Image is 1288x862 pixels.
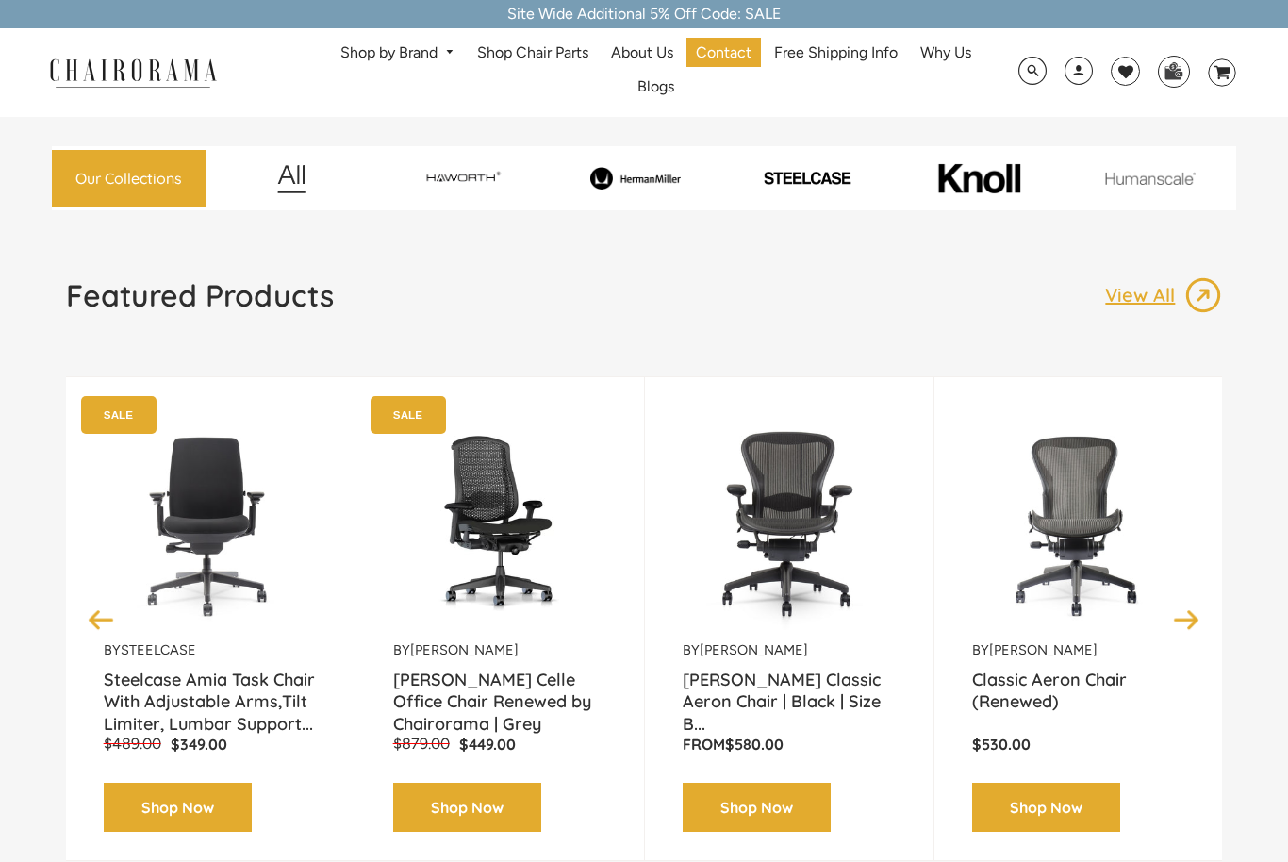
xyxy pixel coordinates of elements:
p: From [683,735,896,754]
a: Free Shipping Info [765,38,907,67]
p: by [972,641,1185,659]
h1: Featured Products [66,276,334,314]
a: Shop by Brand [331,39,464,68]
a: Shop Now [972,783,1120,833]
p: by [104,641,317,659]
span: Shop Chair Parts [477,43,588,63]
a: Shop Now [683,783,831,833]
img: image_13.png [1184,276,1222,314]
a: Steelcase Amia Task Chair With Adjustable Arms,Tilt Limiter, Lumbar Support... [104,669,317,716]
span: About Us [611,43,673,63]
img: chairorama [39,56,227,89]
span: Blogs [637,77,674,97]
a: Blogs [628,73,684,102]
nav: DesktopNavigation [307,38,1005,108]
img: image_12.png [239,164,344,193]
button: Next [1170,603,1203,636]
img: WhatsApp_Image_2024-07-12_at_16.23.01.webp [1159,57,1188,85]
img: Amia Chair by chairorama.com [104,406,317,641]
a: Contact [686,38,761,67]
img: PHOTO-2024-07-09-00-53-10-removebg-preview.png [724,170,890,187]
span: $489.00 [104,735,161,753]
a: [PERSON_NAME] [700,641,808,658]
img: image_7_14f0750b-d084-457f-979a-a1ab9f6582c4.png [380,162,546,194]
span: Free Shipping Info [774,43,898,63]
a: Our Collections [52,150,206,207]
a: About Us [602,38,683,67]
img: image_8_173eb7e0-7579-41b4-bc8e-4ba0b8ba93e8.png [553,167,718,190]
a: Shop Now [393,783,541,833]
a: Herman Miller Celle Office Chair Renewed by Chairorama | Grey - chairorama Herman Miller Celle Of... [393,406,606,641]
button: Previous [85,603,118,636]
a: Featured Products [66,276,334,329]
a: Shop Chair Parts [468,38,598,67]
img: Herman Miller Classic Aeron Chair | Black | Size B (Renewed) - chairorama [683,406,896,641]
img: Herman Miller Celle Office Chair Renewed by Chairorama | Grey - chairorama [393,406,606,641]
a: Amia Chair by chairorama.com Renewed Amia Chair chairorama.com [104,406,317,641]
span: $879.00 [393,735,450,753]
a: Steelcase [121,641,196,658]
p: by [393,641,606,659]
span: Why Us [920,43,971,63]
img: image_11.png [1067,172,1233,185]
span: $449.00 [459,735,516,754]
a: Shop Now [104,783,252,833]
text: SALE [104,408,133,421]
p: by [683,641,896,659]
a: [PERSON_NAME] [410,641,519,658]
a: Why Us [911,38,981,67]
a: [PERSON_NAME] Classic Aeron Chair | Black | Size B... [683,669,896,716]
span: Contact [696,43,751,63]
text: SALE [393,408,422,421]
a: Classic Aeron Chair (Renewed) - chairorama Classic Aeron Chair (Renewed) - chairorama [972,406,1185,641]
span: $580.00 [725,735,784,754]
p: View All [1105,283,1184,307]
a: Classic Aeron Chair (Renewed) [972,669,1185,716]
span: $530.00 [972,735,1031,754]
a: Herman Miller Classic Aeron Chair | Black | Size B (Renewed) - chairorama Herman Miller Classic A... [683,406,896,641]
a: View All [1105,276,1222,314]
img: image_10_1.png [896,161,1062,194]
a: [PERSON_NAME] Celle Office Chair Renewed by Chairorama | Grey [393,669,606,716]
a: [PERSON_NAME] [989,641,1098,658]
img: Classic Aeron Chair (Renewed) - chairorama [972,406,1185,641]
span: $349.00 [171,735,227,754]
